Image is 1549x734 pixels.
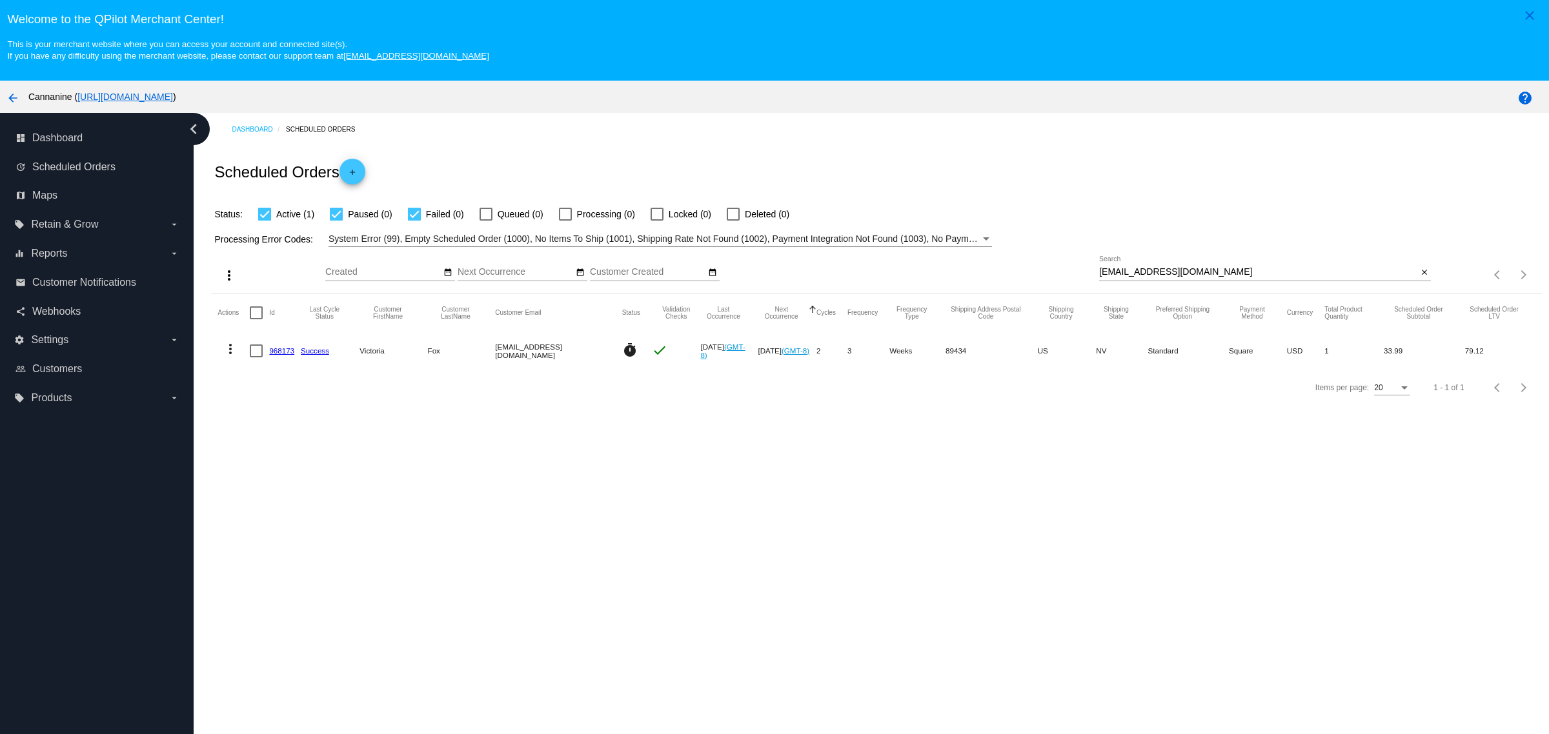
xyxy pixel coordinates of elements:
button: Change sorting for LastOccurrenceUtc [700,306,746,320]
span: 20 [1374,383,1382,392]
a: people_outline Customers [15,359,179,379]
span: Customers [32,363,82,375]
span: Queued (0) [498,206,543,222]
input: Customer Created [590,267,706,277]
mat-cell: USD [1287,332,1325,370]
small: This is your merchant website where you can access your account and connected site(s). If you hav... [7,39,489,61]
a: email Customer Notifications [15,272,179,293]
a: (GMT-8) [700,342,745,359]
mat-cell: 33.99 [1384,332,1465,370]
mat-cell: NV [1096,332,1148,370]
mat-header-cell: Actions [218,293,250,332]
i: email [15,277,26,288]
mat-icon: close [1522,8,1537,23]
button: Change sorting for CustomerFirstName [359,306,416,320]
button: Change sorting for LifetimeValue [1465,306,1524,320]
button: Previous page [1485,375,1511,401]
span: Paused (0) [348,206,392,222]
span: Locked (0) [669,206,711,222]
a: (GMT-8) [782,346,809,355]
button: Change sorting for Frequency [847,309,878,317]
a: share Webhooks [15,301,179,322]
a: 968173 [269,346,294,355]
mat-select: Filter by Processing Error Codes [329,231,992,247]
button: Change sorting for CustomerEmail [495,309,541,317]
mat-cell: Standard [1148,332,1230,370]
i: chevron_left [183,119,204,139]
mat-cell: 2 [816,332,847,370]
mat-cell: [DATE] [758,332,816,370]
button: Change sorting for FrequencyType [889,306,934,320]
mat-cell: [EMAIL_ADDRESS][DOMAIN_NAME] [495,332,622,370]
button: Change sorting for ShippingCountry [1038,306,1085,320]
mat-cell: Fox [428,332,496,370]
input: Next Occurrence [458,267,574,277]
mat-cell: Weeks [889,332,946,370]
span: Webhooks [32,306,81,317]
i: local_offer [14,219,25,230]
mat-icon: add [345,168,360,183]
i: arrow_drop_down [169,248,179,259]
mat-icon: more_vert [221,268,237,283]
a: map Maps [15,185,179,206]
mat-icon: date_range [443,268,452,278]
mat-header-cell: Validation Checks [652,293,700,332]
i: arrow_drop_down [169,393,179,403]
mat-icon: timer [622,342,638,358]
mat-header-cell: Total Product Quantity [1324,293,1384,332]
i: equalizer [14,248,25,259]
i: map [15,190,26,201]
span: Dashboard [32,132,83,144]
button: Change sorting for ShippingState [1096,306,1136,320]
i: local_offer [14,393,25,403]
button: Change sorting for PreferredShippingOption [1148,306,1218,320]
span: Processing Error Codes: [214,234,313,244]
a: Success [301,346,329,355]
mat-cell: [DATE] [700,332,758,370]
input: Created [325,267,441,277]
mat-icon: help [1517,90,1533,106]
div: 1 - 1 of 1 [1433,383,1464,392]
button: Next page [1511,262,1537,288]
a: Dashboard [232,119,286,139]
span: Processing (0) [577,206,635,222]
button: Change sorting for NextOccurrenceUtc [758,306,804,320]
a: [EMAIL_ADDRESS][DOMAIN_NAME] [343,51,489,61]
a: [URL][DOMAIN_NAME] [77,92,173,102]
button: Change sorting for Subtotal [1384,306,1453,320]
button: Change sorting for PaymentMethod.Type [1229,306,1275,320]
i: arrow_drop_down [169,335,179,345]
span: Status: [214,209,243,219]
span: Cannanine ( ) [28,92,176,102]
mat-cell: US [1038,332,1097,370]
span: Deleted (0) [745,206,789,222]
a: dashboard Dashboard [15,128,179,148]
input: Search [1099,267,1417,277]
span: Scheduled Orders [32,161,116,173]
span: Maps [32,190,57,201]
mat-icon: check [652,342,667,358]
mat-cell: 1 [1324,332,1384,370]
i: dashboard [15,133,26,143]
i: update [15,162,26,172]
button: Clear [1417,266,1431,279]
button: Change sorting for LastProcessingCycleId [301,306,348,320]
mat-icon: date_range [576,268,585,278]
button: Change sorting for Id [269,309,274,317]
mat-cell: 79.12 [1465,332,1535,370]
button: Change sorting for Status [622,309,640,317]
span: Active (1) [276,206,314,222]
button: Change sorting for Cycles [816,309,836,317]
mat-cell: 3 [847,332,889,370]
h2: Scheduled Orders [214,159,365,184]
span: Reports [31,248,67,259]
span: Products [31,392,72,404]
button: Change sorting for ShippingPostcode [946,306,1026,320]
a: update Scheduled Orders [15,157,179,177]
mat-cell: 89434 [946,332,1038,370]
span: Settings [31,334,68,346]
i: share [15,306,26,317]
mat-icon: date_range [708,268,717,278]
button: Change sorting for CustomerLastName [428,306,484,320]
mat-icon: arrow_back [5,90,21,106]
